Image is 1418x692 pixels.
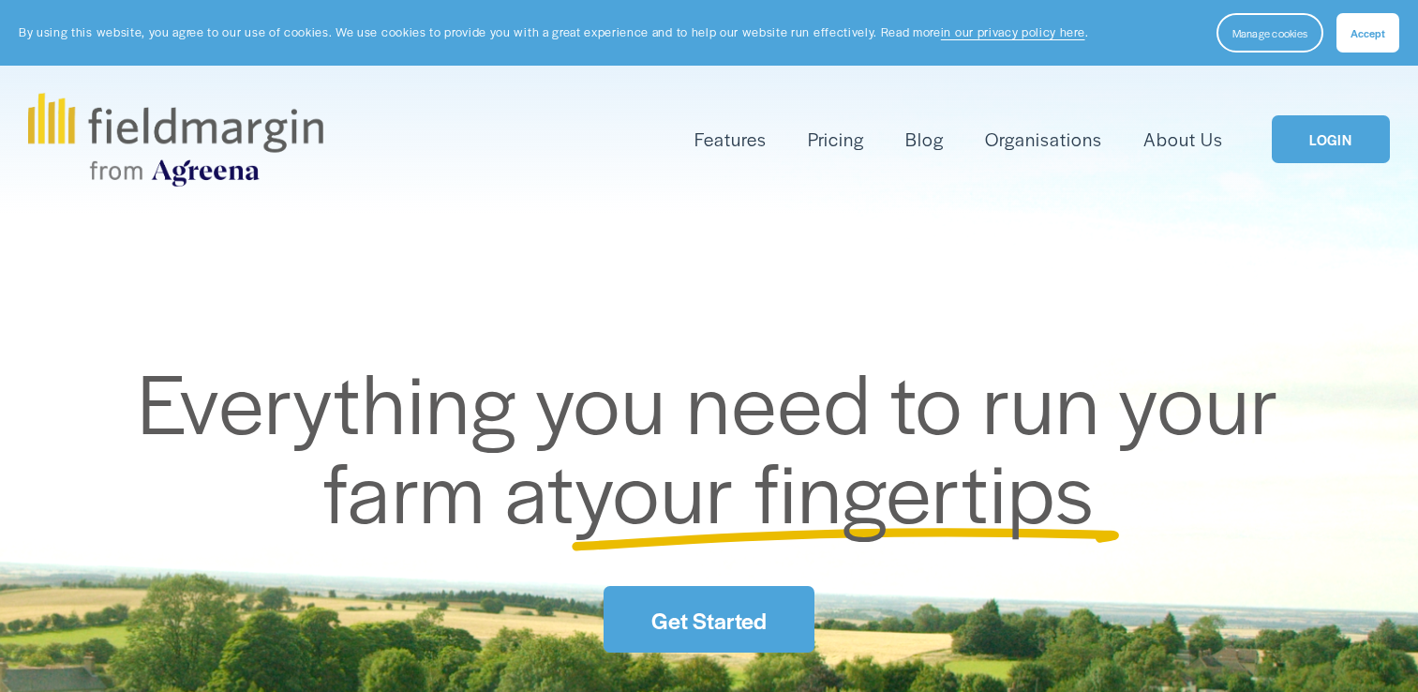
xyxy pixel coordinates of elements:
[808,124,864,155] a: Pricing
[905,124,944,155] a: Blog
[1216,13,1323,53] button: Manage cookies
[694,126,767,153] span: Features
[604,586,813,653] a: Get Started
[19,23,1088,41] p: By using this website, you agree to our use of cookies. We use cookies to provide you with a grea...
[138,341,1299,549] span: Everything you need to run your farm at
[941,23,1085,40] a: in our privacy policy here
[985,124,1102,155] a: Organisations
[28,93,322,187] img: fieldmargin.com
[694,124,767,155] a: folder dropdown
[1143,124,1223,155] a: About Us
[1351,25,1385,40] span: Accept
[1336,13,1399,53] button: Accept
[575,430,1095,548] span: your fingertips
[1272,115,1390,163] a: LOGIN
[1232,25,1307,40] span: Manage cookies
